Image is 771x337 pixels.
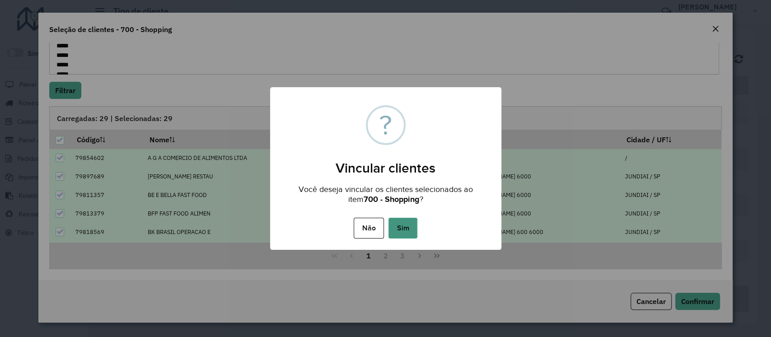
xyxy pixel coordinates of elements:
[354,218,384,239] button: Não
[364,195,420,204] strong: 700 - Shopping
[270,176,501,206] div: Você deseja vincular os clientes selecionados ao item ?
[379,107,392,143] div: ?
[270,149,501,176] h2: Vincular clientes
[388,218,417,239] button: Sim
